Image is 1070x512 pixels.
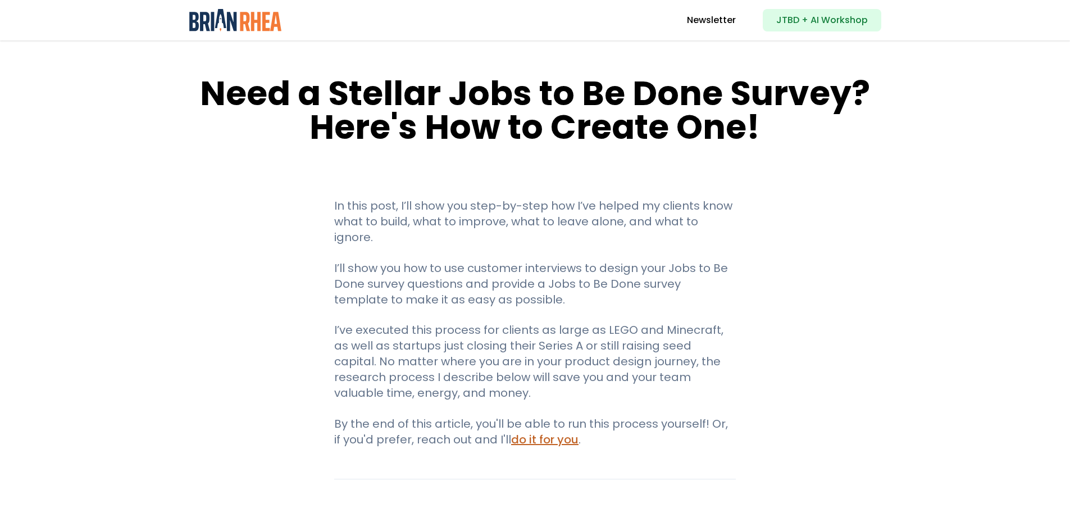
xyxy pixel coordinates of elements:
[334,198,736,245] p: In this post, I’ll show you step-by-step how I’ve helped my clients know what to build, what to i...
[179,76,892,144] h1: Need a Stellar Jobs to Be Done Survey? Here's How to Create One!
[334,322,736,401] p: I’ve executed this process for clients as large as LEGO and Minecraft, as well as startups just c...
[511,432,579,447] a: do it for you
[334,260,736,307] p: I’ll show you how to use customer interviews to design your Jobs to Be Done survey questions and ...
[687,13,736,27] a: Newsletter
[334,416,736,447] p: By the end of this article, you'll be able to run this process yourself! Or, if you'd prefer, rea...
[763,9,881,31] a: JTBD + AI Workshop
[189,9,282,31] img: Brian Rhea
